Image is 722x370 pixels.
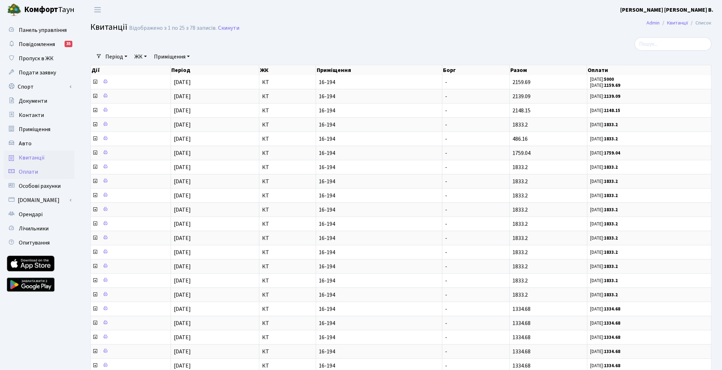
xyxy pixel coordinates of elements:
a: Admin [646,19,660,27]
span: - [445,333,447,341]
span: КТ [262,250,313,255]
b: 2159.69 [604,82,620,89]
a: Подати заявку [4,66,74,80]
a: [PERSON_NAME] [PERSON_NAME] В. [620,6,713,14]
a: Повідомлення35 [4,37,74,51]
span: - [445,277,447,285]
span: - [445,248,447,256]
span: 2159.69 [512,78,531,86]
span: 1833.2 [512,277,528,285]
small: [DATE]: [590,348,620,355]
span: [DATE] [174,135,191,143]
span: КТ [262,122,313,128]
span: КТ [262,306,313,312]
b: 1833.2 [604,263,618,270]
button: Переключити навігацію [89,4,106,16]
a: Оплати [4,165,74,179]
span: Приміщення [19,125,50,133]
a: Лічильники [4,222,74,236]
span: 1833.2 [512,192,528,200]
span: - [445,192,447,200]
span: 16-194 [319,349,439,354]
span: [DATE] [174,206,191,214]
span: 1334.68 [512,348,531,355]
span: Квитанції [19,154,45,162]
a: Квитанції [667,19,688,27]
span: [DATE] [174,178,191,185]
small: [DATE]: [590,221,618,227]
span: КТ [262,335,313,340]
span: Авто [19,140,32,147]
a: ЖК [132,51,150,63]
a: Спорт [4,80,74,94]
b: 1833.2 [604,164,618,170]
a: Період [102,51,130,63]
span: 16-194 [319,278,439,284]
span: - [445,206,447,214]
span: КТ [262,264,313,269]
b: 1833.2 [604,178,618,185]
span: 16-194 [319,193,439,198]
th: Разом [510,65,587,75]
small: [DATE]: [590,334,620,341]
span: 1334.68 [512,333,531,341]
span: 16-194 [319,264,439,269]
a: Скинути [218,25,239,32]
b: 1833.2 [604,221,618,227]
a: Документи [4,94,74,108]
small: [DATE]: [590,164,618,170]
small: [DATE]: [590,178,618,185]
span: 1833.2 [512,291,528,299]
span: 1833.2 [512,248,528,256]
span: - [445,78,447,86]
span: 1833.2 [512,206,528,214]
span: 16-194 [319,363,439,369]
span: Таун [24,4,74,16]
span: - [445,163,447,171]
span: [DATE] [174,291,191,299]
span: КТ [262,179,313,184]
span: 16-194 [319,320,439,326]
span: - [445,263,447,270]
span: - [445,220,447,228]
span: - [445,319,447,327]
small: [DATE]: [590,277,618,284]
span: 16-194 [319,179,439,184]
a: Особові рахунки [4,179,74,193]
span: 16-194 [319,122,439,128]
span: - [445,362,447,370]
span: 16-194 [319,335,439,340]
span: 2148.15 [512,107,531,114]
small: [DATE]: [590,150,620,156]
span: КТ [262,108,313,113]
a: Приміщення [151,51,193,63]
span: Опитування [19,239,50,247]
a: Авто [4,136,74,151]
span: 16-194 [319,108,439,113]
a: Приміщення [4,122,74,136]
li: Список [688,19,711,27]
b: 2148.15 [604,107,620,114]
span: [DATE] [174,234,191,242]
span: 16-194 [319,207,439,213]
b: 1833.2 [604,207,618,213]
span: [DATE] [174,263,191,270]
th: Оплати [587,65,711,75]
span: [DATE] [174,362,191,370]
a: Квитанції [4,151,74,165]
span: [DATE] [174,305,191,313]
span: КТ [262,292,313,298]
span: 486.16 [512,135,528,143]
span: Повідомлення [19,40,55,48]
small: [DATE]: [590,107,620,114]
span: КТ [262,235,313,241]
small: [DATE]: [590,192,618,199]
span: КТ [262,207,313,213]
span: КТ [262,94,313,99]
small: [DATE]: [590,207,618,213]
a: Панель управління [4,23,74,37]
span: [DATE] [174,319,191,327]
span: 1334.68 [512,319,531,327]
span: 16-194 [319,164,439,170]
